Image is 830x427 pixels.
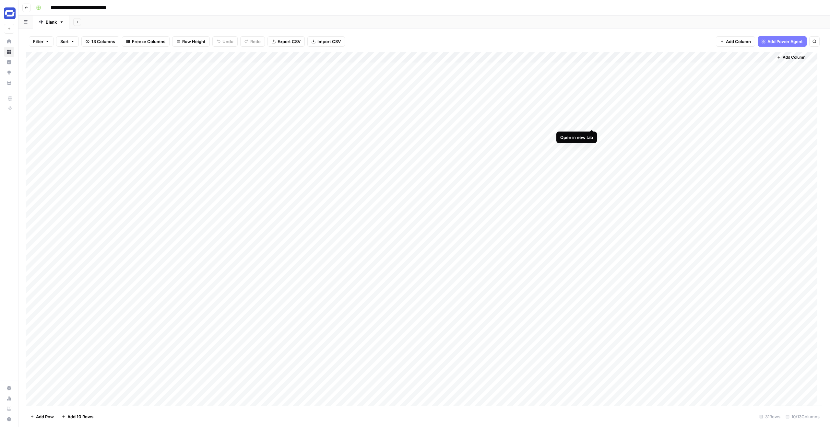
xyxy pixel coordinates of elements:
button: Help + Support [4,414,14,424]
a: Browse [4,47,14,57]
a: Learning Hub [4,404,14,414]
span: Freeze Columns [132,38,165,45]
span: Add Column [726,38,751,45]
button: Sort [56,36,79,47]
img: Synthesia Logo [4,7,16,19]
div: Open in new tab [560,134,593,141]
div: 10/13 Columns [783,411,822,422]
button: Export CSV [267,36,305,47]
button: Workspace: Synthesia [4,5,14,21]
button: Add Column [774,53,808,62]
button: Redo [240,36,265,47]
button: Row Height [172,36,210,47]
a: Usage [4,393,14,404]
a: Home [4,36,14,47]
button: 13 Columns [81,36,119,47]
a: Settings [4,383,14,393]
button: Add Column [716,36,755,47]
span: Add 10 Rows [67,413,93,420]
span: Row Height [182,38,206,45]
span: Filter [33,38,43,45]
span: Undo [222,38,233,45]
button: Import CSV [307,36,345,47]
button: Undo [212,36,238,47]
button: Add Row [26,411,58,422]
button: Freeze Columns [122,36,170,47]
span: Add Power Agent [767,38,803,45]
button: Filter [29,36,53,47]
div: 31 Rows [757,411,783,422]
button: Add 10 Rows [58,411,97,422]
span: Sort [60,38,69,45]
span: Add Row [36,413,54,420]
a: Insights [4,57,14,67]
span: Redo [250,38,261,45]
span: Export CSV [278,38,301,45]
div: Blank [46,19,57,25]
a: Opportunities [4,67,14,78]
span: Import CSV [317,38,341,45]
a: Your Data [4,78,14,88]
a: Blank [33,16,69,29]
span: 13 Columns [91,38,115,45]
span: Add Column [783,54,805,60]
button: Add Power Agent [758,36,807,47]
